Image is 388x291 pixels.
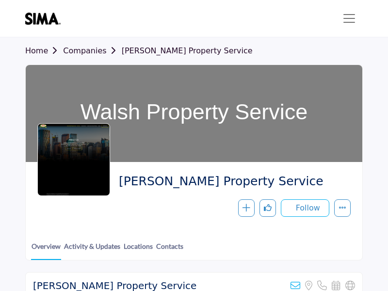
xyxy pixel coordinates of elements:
a: Contacts [156,241,184,259]
a: Activity & Updates [64,241,121,259]
button: More details [334,199,351,217]
button: Follow [281,199,329,217]
a: Companies [63,46,121,55]
a: Home [25,46,63,55]
a: Locations [123,241,153,259]
img: site Logo [25,13,65,25]
button: Like [259,199,276,217]
button: Toggle navigation [336,9,363,28]
a: Overview [31,241,61,260]
a: [PERSON_NAME] Property Service [122,46,253,55]
span: Walsh Property Service [119,174,343,190]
